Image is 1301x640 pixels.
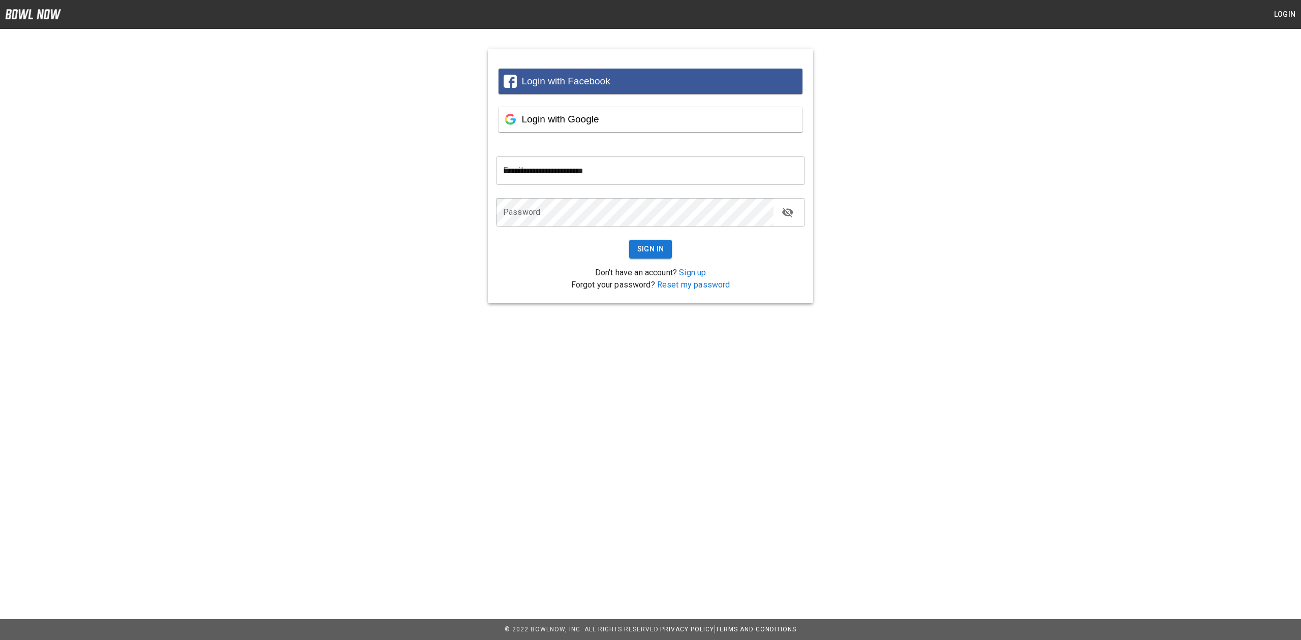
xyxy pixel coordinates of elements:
img: logo [5,9,61,19]
p: Don't have an account? [496,267,805,279]
a: Sign up [679,268,706,277]
span: Login with Google [521,114,599,124]
button: Login with Facebook [499,69,802,94]
a: Reset my password [657,280,730,290]
button: Sign In [629,240,672,259]
a: Privacy Policy [660,626,714,633]
p: Forgot your password? [496,279,805,291]
button: Login [1268,5,1301,24]
button: toggle password visibility [778,202,798,222]
span: © 2022 BowlNow, Inc. All Rights Reserved. [505,626,660,633]
button: Login with Google [499,107,802,132]
a: Terms and Conditions [716,626,796,633]
span: Login with Facebook [521,76,610,86]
